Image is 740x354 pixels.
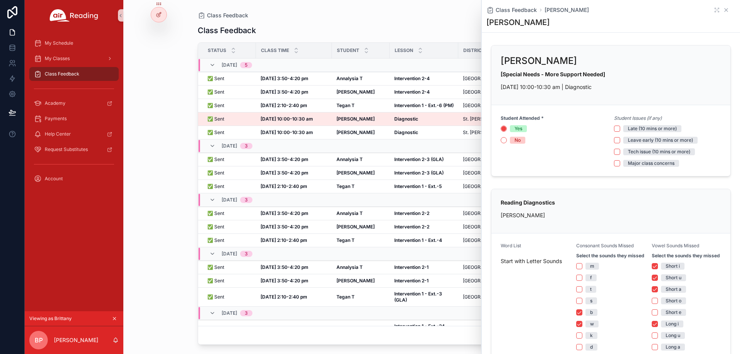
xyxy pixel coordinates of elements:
span: [DATE] [222,197,237,203]
strong: Intervention 2-4 [394,75,430,81]
a: [PERSON_NAME] [336,89,385,95]
a: Intervention 2-3 (GLA) [394,156,454,163]
a: Payments [29,112,119,126]
strong: [DATE] 2:10-2:40 pm [261,183,307,189]
span: Class Time [261,47,289,54]
span: ✅ Sent [207,129,224,136]
span: Start with Letter Sounds [501,257,570,265]
a: Tegan T [336,237,385,243]
a: Request Substitutes [29,143,119,156]
a: Intervention 2-4 [394,75,454,82]
a: Intervention 1 - Ext.-3 (GLA) [394,291,454,303]
span: St. [PERSON_NAME] [463,129,507,136]
a: Intervention 2-1 [394,264,454,270]
strong: [DATE] 2:10-2:40 pm [261,294,307,300]
img: App logo [50,9,98,22]
span: [GEOGRAPHIC_DATA] (JVPS) [463,156,526,163]
a: [DATE] 2:10-2:40 pm [261,294,327,300]
a: My Classes [29,52,119,65]
a: ✅ Sent [207,89,251,95]
a: St. [PERSON_NAME] [463,129,543,136]
a: [DATE] 2:10-2:40 pm [261,183,327,190]
a: [PERSON_NAME] [545,6,589,14]
a: ✅ Sent [207,237,251,243]
span: [GEOGRAPHIC_DATA] (JVPS) [463,237,526,243]
span: ✅ Sent [207,183,224,190]
strong: [DATE] 3:50-4:20 pm [261,224,308,230]
strong: [Special Needs - More Support Needed] [501,71,605,77]
div: Long u [666,332,680,339]
div: 3 [245,143,248,149]
div: scrollable content [25,31,123,196]
a: [DATE] 2:10-2:40 pm [261,102,327,109]
a: Tegan T [336,183,385,190]
span: ✅ Sent [207,89,224,95]
div: Yes [515,125,522,132]
a: Diagnostic [394,116,454,122]
p: [PERSON_NAME] [501,211,721,219]
strong: Reading Diagnostics [501,199,555,206]
div: No [515,137,521,144]
a: [GEOGRAPHIC_DATA] (JVPS) [463,210,543,216]
a: [PERSON_NAME] [336,278,385,284]
a: Intervention 2-4 [394,89,454,95]
span: District [463,47,485,54]
span: ✅ Sent [207,170,224,176]
span: ✅ Sent [207,75,224,82]
a: ✅ Sent [207,75,251,82]
a: Tegan T [336,102,385,109]
a: ✅ Sent [207,264,251,270]
span: Class Feedback [207,12,248,19]
div: 3 [245,197,248,203]
a: [DATE] 3:50-4:20 pm [261,224,327,230]
span: [GEOGRAPHIC_DATA] (JVPS) [463,264,526,270]
div: d [590,344,593,351]
strong: Intervention 2-2 [394,210,429,216]
a: [DATE] 3:50-4:20 pm [261,278,327,284]
div: k [590,332,593,339]
strong: [DATE] 2:10-2:40 pm [261,237,307,243]
span: Lesson [395,47,413,54]
strong: Intervention 1 - Ext.-5 [394,183,442,189]
div: 3 [245,310,248,316]
strong: [PERSON_NAME] [336,278,375,284]
a: Intervention 2-1 [394,278,454,284]
strong: Student Attended * [501,115,544,121]
span: [GEOGRAPHIC_DATA] (JVPS) [463,183,526,190]
a: Intervention 2-2 [394,224,454,230]
strong: Intervention 2-3 (GLA) [394,156,444,162]
h2: [PERSON_NAME] [501,55,577,67]
a: Class Feedback [486,6,537,14]
a: Help Center [29,127,119,141]
p: [PERSON_NAME] [54,336,98,344]
div: m [590,263,594,270]
a: [PERSON_NAME] [336,116,385,122]
strong: [DATE] 3:50-4:20 pm [261,210,308,216]
a: [GEOGRAPHIC_DATA] (JVPS) [463,89,543,95]
a: Class Feedback [29,67,119,81]
strong: [DATE] 3:50-4:20 pm [261,170,308,176]
a: ✅ Sent [207,224,251,230]
div: Major class concerns [628,160,674,167]
div: 3 [245,251,248,257]
strong: [PERSON_NAME] [336,116,375,122]
a: [DATE] 3:50-4:20 pm [261,264,327,270]
a: [GEOGRAPHIC_DATA] (JVPS) [463,278,543,284]
a: Intervention 1 - Ext.-24 (PM) [394,323,454,336]
strong: [DATE] 10:00-10:30 am [261,116,313,122]
span: My Schedule [45,40,73,46]
a: [DATE] 10:00-10:30 am [261,116,327,122]
a: Annalysia T [336,264,385,270]
div: Short u [666,274,681,281]
span: Status [208,47,226,54]
strong: Diagnostic [394,116,418,122]
div: Short e [666,309,681,316]
span: Academy [45,100,66,106]
a: Academy [29,96,119,110]
strong: Intervention 2-4 [394,89,430,95]
span: Word List [501,243,521,248]
span: St. [PERSON_NAME] [463,116,507,122]
a: [DATE] 3:50-4:20 pm [261,210,327,216]
span: ✅ Sent [207,294,224,300]
a: ✅ Sent [207,183,251,190]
